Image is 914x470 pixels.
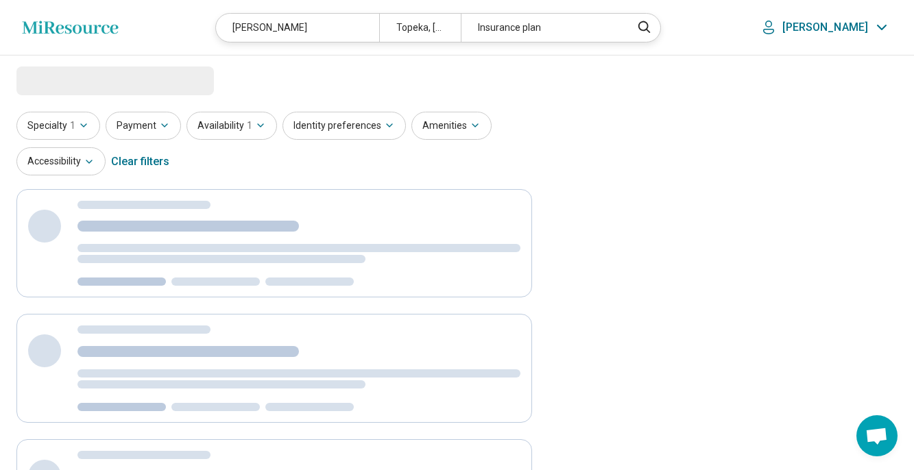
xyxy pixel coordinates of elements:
[70,119,75,133] span: 1
[106,112,181,140] button: Payment
[111,145,169,178] div: Clear filters
[16,147,106,175] button: Accessibility
[379,14,461,42] div: Topeka, [GEOGRAPHIC_DATA]
[187,112,277,140] button: Availability1
[782,21,868,34] p: [PERSON_NAME]
[282,112,406,140] button: Identity preferences
[216,14,378,42] div: [PERSON_NAME]
[856,415,898,456] div: Open chat
[16,112,100,140] button: Specialty1
[461,14,623,42] div: Insurance plan
[411,112,492,140] button: Amenities
[247,119,252,133] span: 1
[16,66,132,94] span: Loading...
